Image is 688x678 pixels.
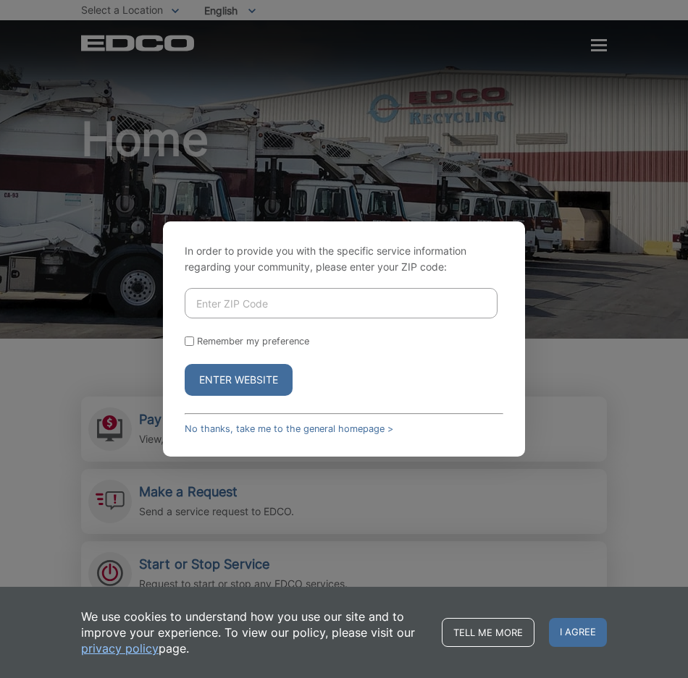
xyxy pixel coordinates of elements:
[185,288,498,318] input: Enter ZIP Code
[185,423,393,434] a: No thanks, take me to the general homepage >
[81,640,159,656] a: privacy policy
[549,618,607,647] span: I agree
[197,336,309,347] label: Remember my preference
[81,609,427,656] p: We use cookies to understand how you use our site and to improve your experience. To view our pol...
[442,618,534,647] a: Tell me more
[185,364,293,396] button: Enter Website
[185,243,503,275] p: In order to provide you with the specific service information regarding your community, please en...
